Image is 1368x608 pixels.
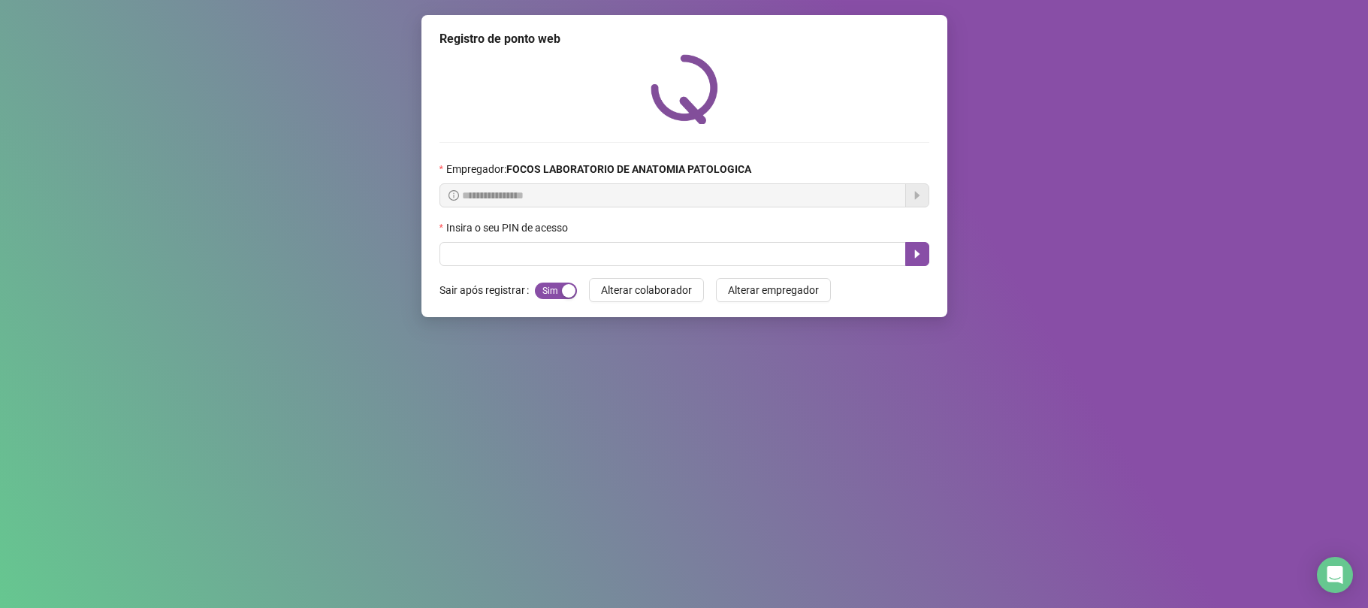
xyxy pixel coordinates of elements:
[448,190,459,201] span: info-circle
[589,278,704,302] button: Alterar colaborador
[651,54,718,124] img: QRPoint
[1317,557,1353,593] div: Open Intercom Messenger
[716,278,831,302] button: Alterar empregador
[439,278,535,302] label: Sair após registrar
[446,161,751,177] span: Empregador :
[601,282,692,298] span: Alterar colaborador
[439,30,929,48] div: Registro de ponto web
[439,219,578,236] label: Insira o seu PIN de acesso
[911,248,923,260] span: caret-right
[506,163,751,175] strong: FOCOS LABORATORIO DE ANATOMIA PATOLOGICA
[728,282,819,298] span: Alterar empregador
